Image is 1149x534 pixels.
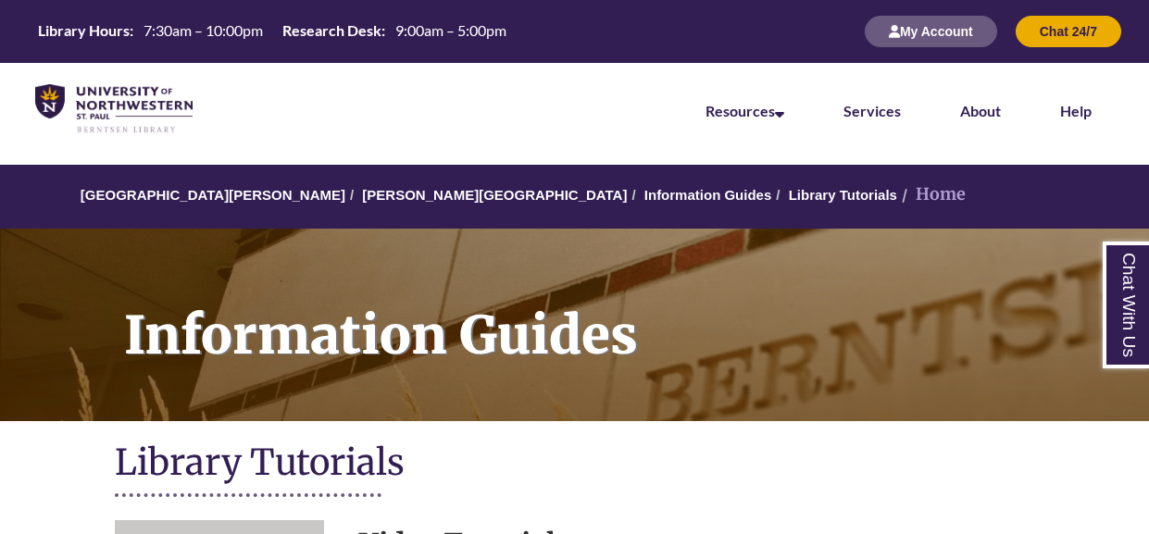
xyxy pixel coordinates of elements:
[644,187,772,203] a: Information Guides
[865,16,997,47] button: My Account
[1016,16,1121,47] button: Chat 24/7
[104,229,1149,397] h1: Information Guides
[1016,23,1121,39] a: Chat 24/7
[31,20,514,41] table: Hours Today
[115,440,1034,489] h1: Library Tutorials
[144,21,263,39] span: 7:30am – 10:00pm
[81,187,345,203] a: [GEOGRAPHIC_DATA][PERSON_NAME]
[843,102,901,119] a: Services
[31,20,136,41] th: Library Hours:
[35,84,193,134] img: UNWSP Library Logo
[960,102,1001,119] a: About
[706,102,784,119] a: Resources
[31,20,514,43] a: Hours Today
[395,21,506,39] span: 9:00am – 5:00pm
[362,187,627,203] a: [PERSON_NAME][GEOGRAPHIC_DATA]
[865,23,997,39] a: My Account
[275,20,388,41] th: Research Desk:
[789,187,897,203] a: Library Tutorials
[1060,102,1092,119] a: Help
[897,181,966,208] li: Home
